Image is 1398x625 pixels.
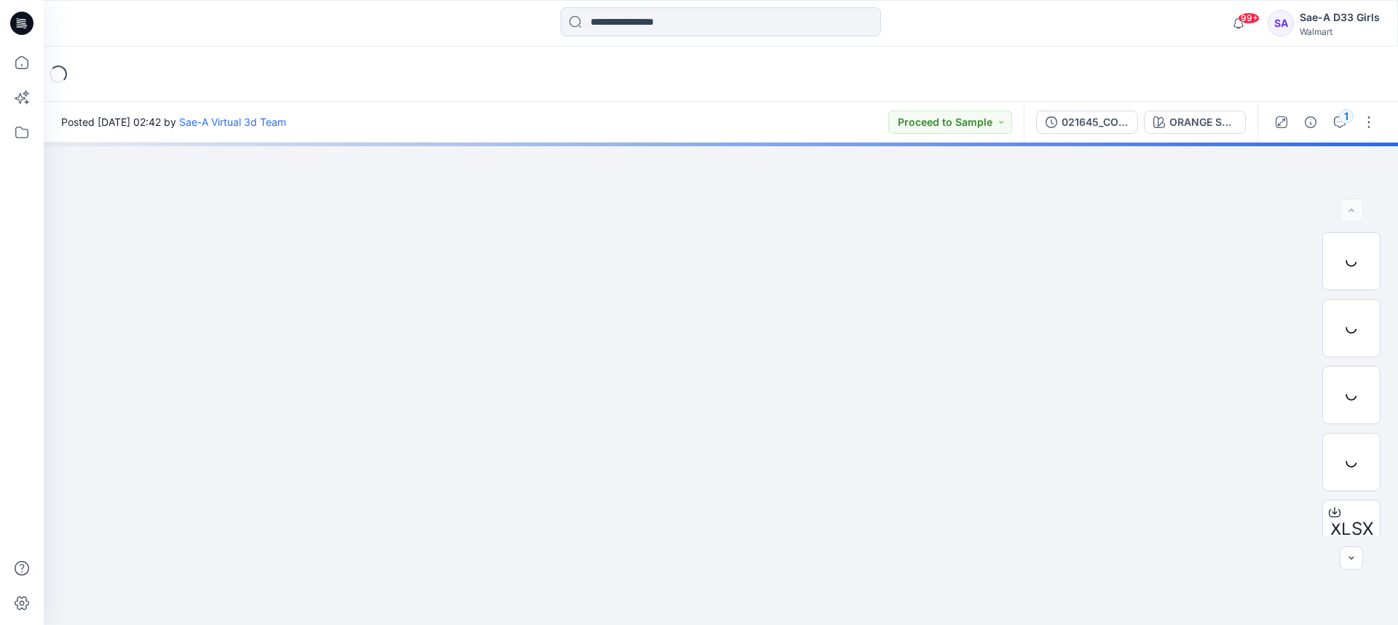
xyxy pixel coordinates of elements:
button: Details [1299,111,1322,134]
span: Posted [DATE] 02:42 by [61,114,286,130]
button: 021645_COLORS [1036,111,1138,134]
div: 021645_COLORS [1062,114,1129,130]
div: ORANGE SUNSHINE [1169,114,1236,130]
button: 1 [1328,111,1351,134]
div: SA [1268,10,1294,36]
a: Sae-A Virtual 3d Team [179,116,286,128]
button: ORANGE SUNSHINE [1144,111,1246,134]
span: 99+ [1238,12,1260,24]
div: Walmart [1300,26,1380,37]
div: Sae-A D33 Girls [1300,9,1380,26]
div: 1 [1339,109,1354,124]
span: XLSX [1330,516,1373,542]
